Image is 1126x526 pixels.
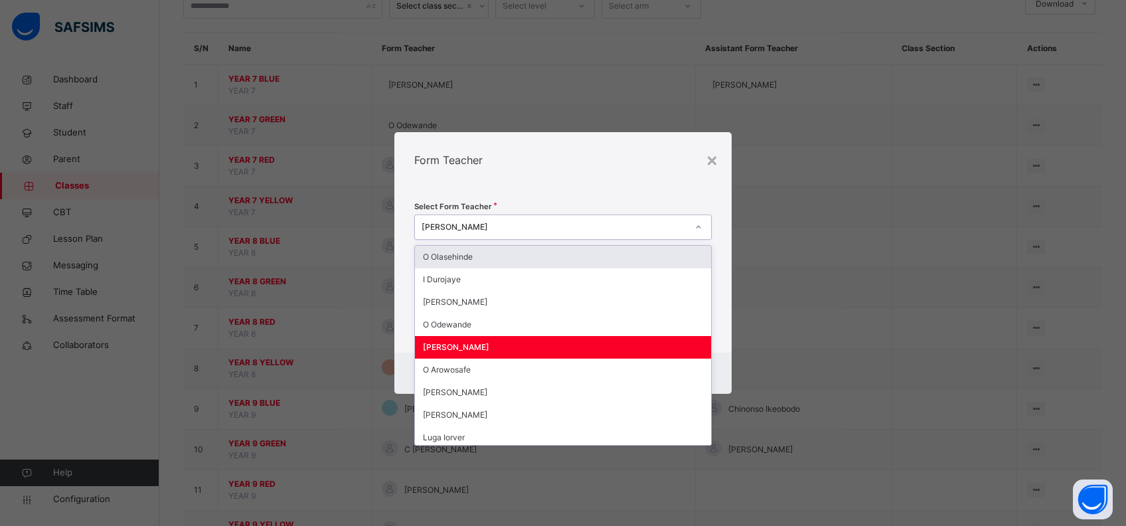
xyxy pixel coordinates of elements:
div: O Arowosafe [415,359,712,381]
div: Luga Iorver [415,426,712,449]
button: Open asap [1073,480,1113,519]
div: O Olasehinde [415,246,712,268]
div: O Odewande [415,313,712,336]
div: [PERSON_NAME] [415,404,712,426]
div: [PERSON_NAME] [415,381,712,404]
div: × [706,145,718,173]
span: Select Form Teacher [414,201,492,213]
div: [PERSON_NAME] [415,291,712,313]
div: [PERSON_NAME] [422,221,688,233]
div: I Durojaye [415,268,712,291]
span: Form Teacher [414,153,483,167]
div: [PERSON_NAME] [415,336,712,359]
